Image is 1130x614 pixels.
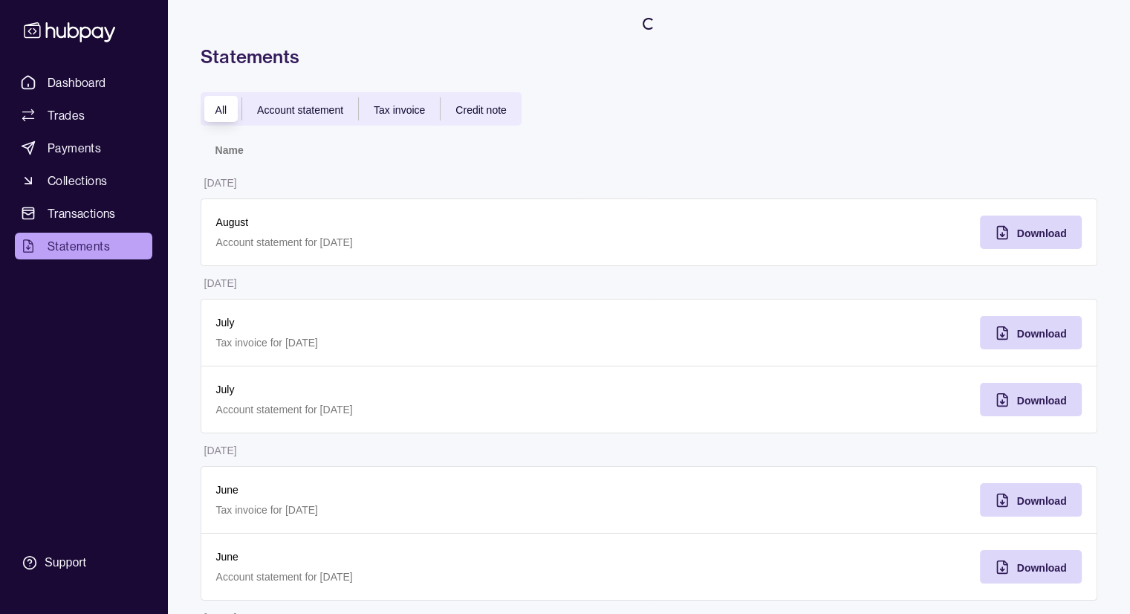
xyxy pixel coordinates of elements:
[980,216,1082,249] button: Download
[257,104,343,116] span: Account statement
[15,135,152,161] a: Payments
[1017,328,1067,340] span: Download
[15,102,152,129] a: Trades
[216,482,634,498] p: June
[201,92,522,126] div: documentTypes
[216,314,634,331] p: July
[15,547,152,578] a: Support
[15,167,152,194] a: Collections
[980,383,1082,416] button: Download
[48,74,106,91] span: Dashboard
[1017,495,1067,507] span: Download
[1017,395,1067,407] span: Download
[15,69,152,96] a: Dashboard
[216,549,634,565] p: June
[1017,562,1067,574] span: Download
[15,233,152,259] a: Statements
[216,335,634,351] p: Tax invoice for [DATE]
[1017,227,1067,239] span: Download
[48,172,107,190] span: Collections
[204,277,237,289] p: [DATE]
[216,381,634,398] p: July
[980,550,1082,584] button: Download
[48,139,101,157] span: Payments
[45,555,86,571] div: Support
[216,214,634,230] p: August
[215,144,244,156] p: Name
[216,401,634,418] p: Account statement for [DATE]
[201,45,1097,68] h1: Statements
[216,234,634,251] p: Account statement for [DATE]
[15,200,152,227] a: Transactions
[48,237,110,255] span: Statements
[980,316,1082,349] button: Download
[216,502,634,518] p: Tax invoice for [DATE]
[48,106,85,124] span: Trades
[48,204,116,222] span: Transactions
[204,177,237,189] p: [DATE]
[374,104,425,116] span: Tax invoice
[204,445,237,456] p: [DATE]
[215,104,227,116] span: All
[216,569,634,585] p: Account statement for [DATE]
[980,483,1082,517] button: Download
[455,104,506,116] span: Credit note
